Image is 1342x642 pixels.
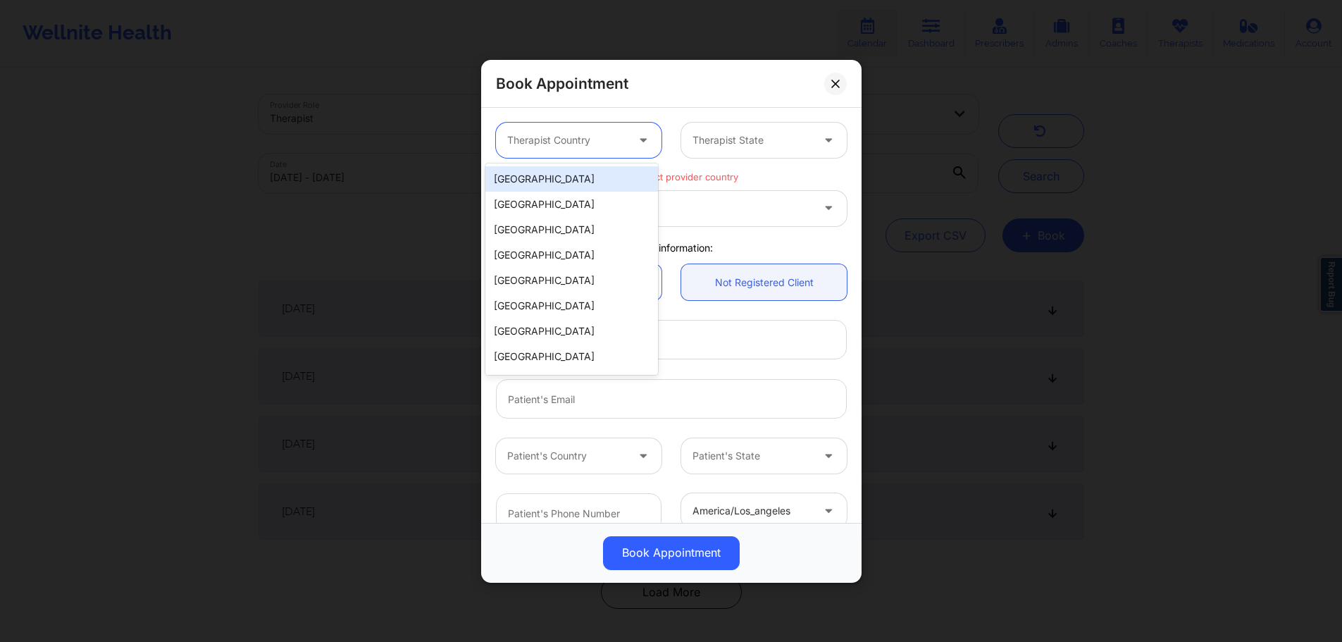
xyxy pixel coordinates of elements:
div: [GEOGRAPHIC_DATA] [485,369,658,395]
a: Registered Member [496,264,661,300]
h2: Book Appointment [496,74,628,93]
div: [GEOGRAPHIC_DATA] [485,268,658,293]
div: Client information: [486,240,857,254]
div: america/los_angeles [692,493,812,529]
div: [GEOGRAPHIC_DATA] [485,166,658,192]
div: [GEOGRAPHIC_DATA] [485,293,658,319]
div: [GEOGRAPHIC_DATA] [485,319,658,344]
div: [GEOGRAPHIC_DATA] [485,344,658,369]
input: Patient's Email [496,379,847,419]
button: Book Appointment [603,536,740,569]
a: Not Registered Client [681,264,847,300]
input: Patient's Phone Number [496,493,661,533]
div: [GEOGRAPHIC_DATA] [485,242,658,268]
div: [GEOGRAPHIC_DATA] [485,192,658,217]
p: Please select provider country [496,171,847,184]
div: [GEOGRAPHIC_DATA] [485,217,658,242]
input: Enter Patient's Full Name [496,320,847,359]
